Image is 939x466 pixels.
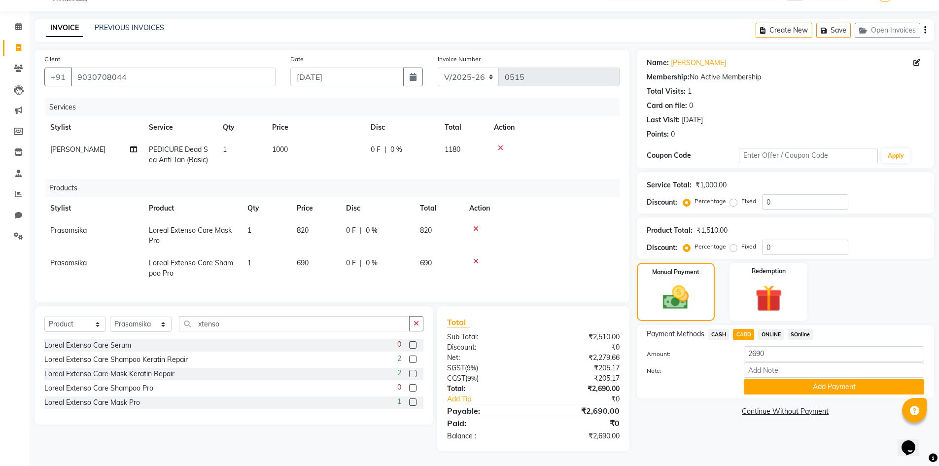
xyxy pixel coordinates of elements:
div: Balance : [440,431,533,441]
iframe: chat widget [898,427,929,456]
div: Points: [647,129,669,140]
div: Name: [647,58,669,68]
th: Stylist [44,116,143,139]
input: Search or Scan [179,316,410,331]
input: Add Note [744,362,924,378]
button: Save [816,23,851,38]
a: INVOICE [46,19,83,37]
div: Discount: [440,342,533,353]
button: Apply [882,148,910,163]
span: CASH [708,329,730,340]
div: ( ) [440,363,533,373]
label: Fixed [741,197,756,206]
span: 0 % [366,225,378,236]
div: 1 [688,86,692,97]
div: Services [45,98,627,116]
button: +91 [44,68,72,86]
div: Product Total: [647,225,693,236]
div: 0 [671,129,675,140]
div: ₹205.17 [533,363,627,373]
th: Qty [242,197,291,219]
div: Service Total: [647,180,692,190]
div: Net: [440,353,533,363]
span: 1180 [445,145,460,154]
div: ₹0 [549,394,627,404]
a: Add Tip [440,394,549,404]
label: Percentage [695,197,726,206]
span: SOnline [788,329,813,340]
th: Action [463,197,620,219]
span: 1000 [272,145,288,154]
span: 1 [247,258,251,267]
div: Products [45,179,627,197]
label: Client [44,55,60,64]
th: Stylist [44,197,143,219]
div: ₹2,690.00 [533,405,627,417]
div: Payable: [440,405,533,417]
div: ₹2,690.00 [533,431,627,441]
div: ₹0 [533,417,627,429]
span: 0 [397,382,401,393]
span: 1 [397,396,401,407]
th: Disc [340,197,414,219]
span: 9% [467,364,476,372]
span: 0 % [366,258,378,268]
th: Disc [365,116,439,139]
th: Qty [217,116,266,139]
span: 0 [397,339,401,350]
span: 0 F [346,258,356,268]
span: 1 [247,226,251,235]
div: ₹1,510.00 [696,225,728,236]
span: 690 [420,258,432,267]
label: Amount: [639,350,737,358]
button: Create New [756,23,812,38]
div: 0 [689,101,693,111]
span: 820 [420,226,432,235]
input: Search by Name/Mobile/Email/Code [71,68,276,86]
span: Prasamsika [50,258,87,267]
div: No Active Membership [647,72,924,82]
span: | [360,258,362,268]
button: Open Invoices [855,23,920,38]
div: Loreal Extenso Care Shampoo Keratin Repair [44,355,188,365]
span: 2 [397,354,401,364]
span: | [384,144,386,155]
span: Payment Methods [647,329,704,339]
label: Percentage [695,242,726,251]
div: Last Visit: [647,115,680,125]
a: Continue Without Payment [639,406,932,417]
span: 690 [297,258,309,267]
div: Loreal Extenso Care Shampoo Pro [44,383,153,394]
div: Loreal Extenso Care Mask Pro [44,397,140,408]
div: Loreal Extenso Care Serum [44,340,131,351]
th: Total [439,116,488,139]
div: Discount: [647,197,677,208]
div: ₹2,690.00 [533,384,627,394]
a: PREVIOUS INVOICES [95,23,164,32]
div: Total: [440,384,533,394]
div: Sub Total: [440,332,533,342]
span: Total [447,317,470,327]
span: CGST [447,374,465,383]
a: [PERSON_NAME] [671,58,726,68]
div: Discount: [647,243,677,253]
button: Add Payment [744,379,924,394]
span: Loreal Extenso Care Shampoo Pro [149,258,233,278]
th: Price [291,197,340,219]
img: _cash.svg [655,283,697,313]
div: Coupon Code [647,150,739,161]
th: Service [143,116,217,139]
span: 820 [297,226,309,235]
input: Enter Offer / Coupon Code [739,148,878,163]
label: Redemption [752,267,786,276]
span: Loreal Extenso Care Mask Pro [149,226,232,245]
span: 0 F [371,144,381,155]
div: ₹1,000.00 [696,180,727,190]
span: ONLINE [758,329,784,340]
div: Card on file: [647,101,687,111]
span: 2 [397,368,401,378]
th: Price [266,116,365,139]
label: Manual Payment [652,268,699,277]
div: Loreal Extenso Care Mask Keratin Repair [44,369,174,379]
th: Product [143,197,242,219]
